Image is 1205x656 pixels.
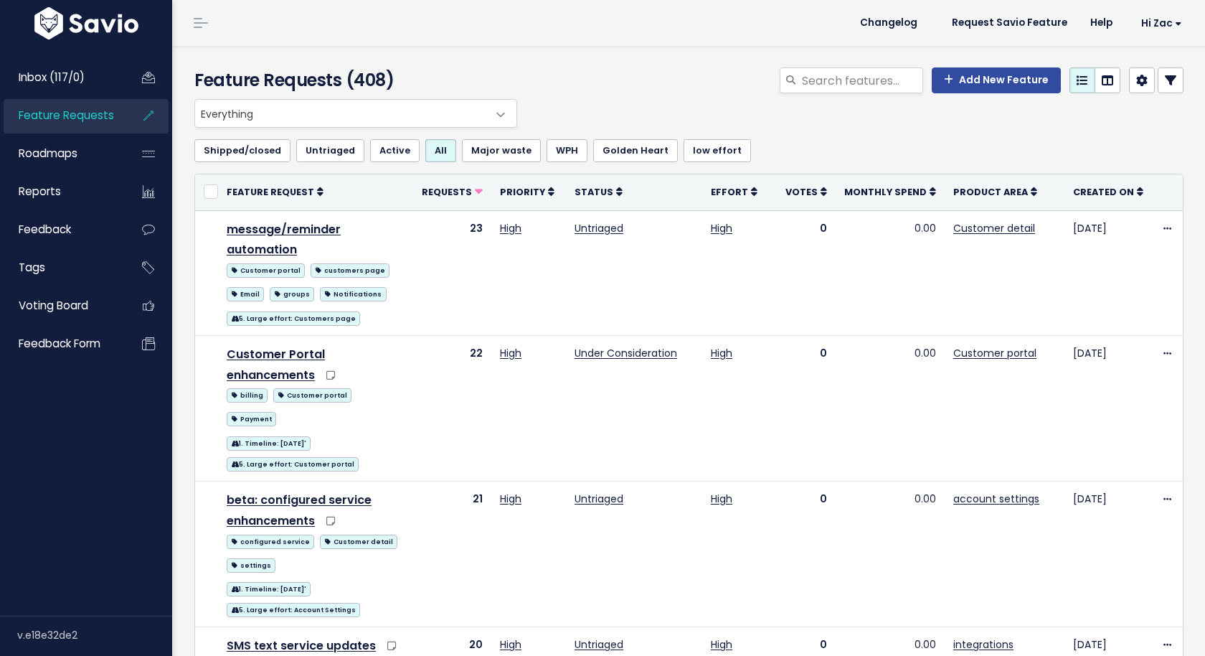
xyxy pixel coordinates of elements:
span: Email [227,287,264,301]
a: Customer detail [953,221,1035,235]
span: Inbox (117/0) [19,70,85,85]
a: Feedback [4,213,119,246]
td: 0 [777,335,836,481]
span: Effort [711,186,748,198]
a: settings [227,556,275,573]
a: Monthly spend [844,184,936,199]
span: Roadmaps [19,146,77,161]
span: Feature Request [227,186,314,198]
a: Product Area [953,184,1037,199]
a: 1. Timeline: [DATE]' [227,434,311,451]
span: Everything [194,99,517,128]
a: High [500,221,521,235]
span: groups [270,287,314,301]
a: Notifications [320,284,386,302]
td: 0 [777,482,836,627]
a: Customer portal [273,385,351,403]
a: Tags [4,251,119,284]
td: 21 [413,482,491,627]
a: Add New Feature [932,67,1061,93]
a: High [711,346,732,360]
a: Customer portal [953,346,1036,360]
span: Customer detail [320,535,397,549]
span: Monthly spend [844,186,927,198]
span: 1. Timeline: [DATE]' [227,436,311,451]
a: 1. Timeline: [DATE]' [227,579,311,597]
a: Roadmaps [4,137,119,170]
td: 22 [413,335,491,481]
a: Effort [711,184,757,199]
a: High [500,637,521,652]
a: Feature Request [227,184,323,199]
span: 1. Timeline: [DATE]' [227,582,311,596]
span: customers page [311,263,389,278]
a: Untriaged [575,221,623,235]
a: configured service [227,532,314,550]
a: 5. Large effort: Customer portal [227,454,359,472]
a: All [425,139,456,162]
a: Help [1079,12,1124,34]
span: Everything [195,100,488,127]
span: configured service [227,535,314,549]
a: customers page [311,261,389,278]
a: billing [227,385,268,403]
td: 0 [777,210,836,335]
td: 0.00 [836,482,945,627]
span: Product Area [953,186,1028,198]
span: Hi Zac [1141,18,1182,29]
a: Golden Heart [593,139,678,162]
a: Voting Board [4,289,119,322]
a: Inbox (117/0) [4,61,119,94]
span: Feedback [19,222,71,237]
a: Payment [227,409,276,427]
img: logo-white.9d6f32f41409.svg [31,7,142,39]
a: Untriaged [575,492,623,506]
span: Tags [19,260,45,275]
span: 5. Large effort: Customer portal [227,457,359,472]
a: integrations [953,637,1013,652]
a: WPH [547,139,587,162]
a: High [711,221,732,235]
span: Customer portal [227,263,305,278]
td: 0.00 [836,335,945,481]
span: Customer portal [273,388,351,403]
a: Customer detail [320,532,397,550]
span: Changelog [860,18,917,28]
input: Search features... [800,67,923,93]
td: 0.00 [836,210,945,335]
span: Priority [500,186,545,198]
span: Reports [19,184,61,199]
span: Voting Board [19,298,88,313]
td: [DATE] [1064,335,1152,481]
a: Reports [4,175,119,208]
a: 5. Large effort: Account Settings [227,600,360,618]
a: account settings [953,492,1039,506]
a: High [500,492,521,506]
a: 5. Large effort: Customers page [227,309,360,327]
span: billing [227,388,268,403]
span: Notifications [320,287,386,301]
span: Created On [1073,186,1134,198]
a: Active [370,139,420,162]
a: Feature Requests [4,99,119,132]
a: Under Consideration [575,346,677,360]
a: Untriaged [296,139,364,162]
div: v.e18e32de2 [17,617,172,654]
span: Payment [227,412,276,426]
span: Status [575,186,613,198]
td: [DATE] [1064,482,1152,627]
span: Feedback form [19,336,100,351]
h4: Feature Requests (408) [194,67,510,93]
a: Requests [422,184,483,199]
span: 5. Large effort: Account Settings [227,603,360,617]
span: Requests [422,186,472,198]
a: Created On [1073,184,1143,199]
a: Customer portal [227,261,305,278]
span: Votes [785,186,818,198]
a: message/reminder automation [227,221,341,258]
a: Votes [785,184,827,199]
a: SMS text service updates [227,637,376,654]
a: low effort [684,139,751,162]
a: Shipped/closed [194,139,290,162]
a: High [711,637,732,652]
